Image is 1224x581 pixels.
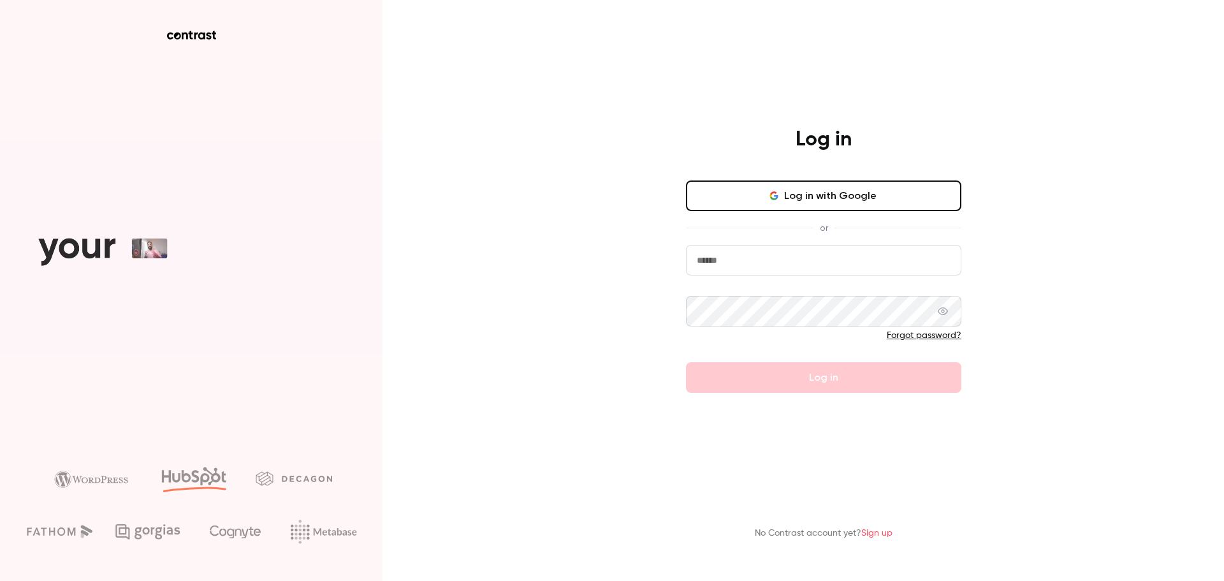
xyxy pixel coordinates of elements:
[256,471,332,485] img: decagon
[813,221,834,235] span: or
[796,127,852,152] h4: Log in
[686,180,961,211] button: Log in with Google
[861,529,892,538] a: Sign up
[755,527,892,540] p: No Contrast account yet?
[887,331,961,340] a: Forgot password?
